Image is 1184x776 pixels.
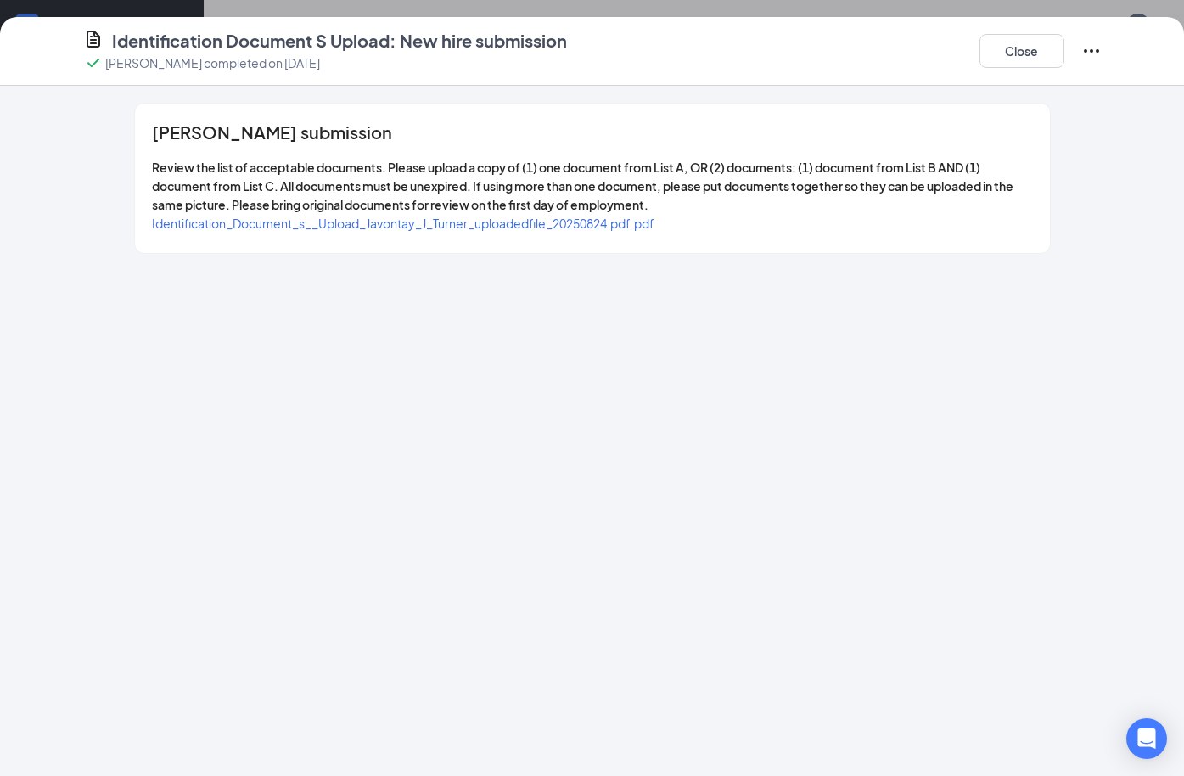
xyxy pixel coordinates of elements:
[1081,41,1102,61] svg: Ellipses
[152,124,392,141] span: [PERSON_NAME] submission
[105,54,320,71] p: [PERSON_NAME] completed on [DATE]
[112,29,567,53] h4: Identification Document S Upload: New hire submission
[83,53,104,73] svg: Checkmark
[83,29,104,49] svg: CustomFormIcon
[152,160,1013,212] span: Review the list of acceptable documents. Please upload a copy of (1) one document from List A, OR...
[152,216,654,231] a: Identification_Document_s__Upload_Javontay_J_Turner_uploadedfile_20250824.pdf.pdf
[979,34,1064,68] button: Close
[1126,718,1167,759] div: Open Intercom Messenger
